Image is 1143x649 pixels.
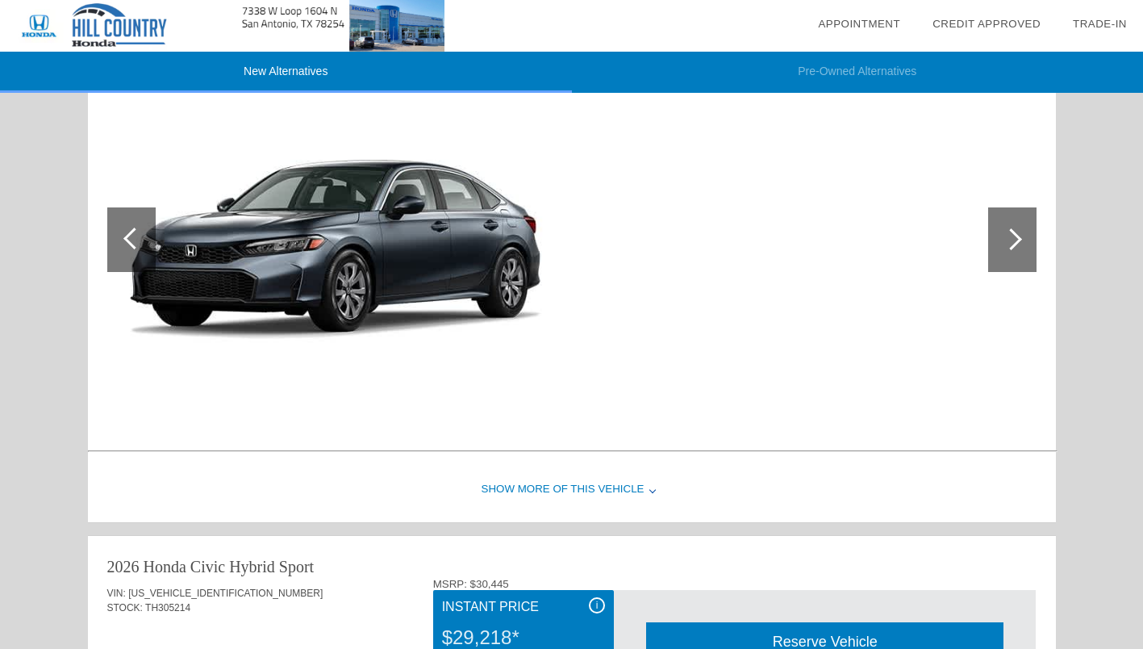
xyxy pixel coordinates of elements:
span: STOCK: [107,602,143,613]
span: VIN: [107,588,126,599]
div: Show More of this Vehicle [88,458,1056,522]
div: MSRP: $30,445 [433,578,1037,590]
div: Sport [279,555,314,578]
span: [US_VEHICLE_IDENTIFICATION_NUMBER] [128,588,323,599]
img: 77293ba3ae69fc123edd2f7e5ebf05fex.jpg [107,69,565,411]
a: Appointment [818,18,900,30]
div: i [589,597,605,613]
span: TH305214 [145,602,190,613]
a: Credit Approved [932,18,1041,30]
div: 2026 Honda Civic Hybrid [107,555,275,578]
a: Trade-In [1073,18,1127,30]
div: Instant Price [442,597,605,617]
